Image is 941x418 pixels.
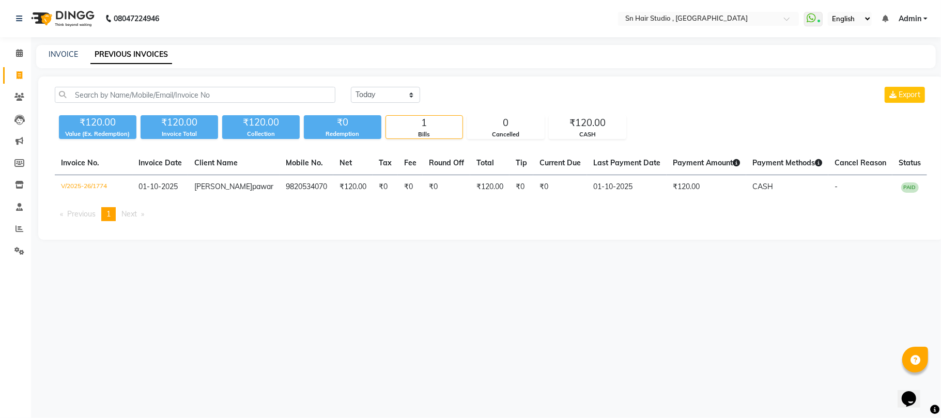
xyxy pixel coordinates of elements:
[49,50,78,59] a: INVOICE
[752,158,822,167] span: Payment Methods
[61,158,99,167] span: Invoice No.
[67,209,96,219] span: Previous
[587,175,667,199] td: 01-10-2025
[429,158,464,167] span: Round Off
[899,90,920,99] span: Export
[752,182,773,191] span: CASH
[194,182,252,191] span: [PERSON_NAME]
[59,130,136,138] div: Value (Ex. Redemption)
[141,115,218,130] div: ₹120.00
[26,4,97,33] img: logo
[59,115,136,130] div: ₹120.00
[593,158,660,167] span: Last Payment Date
[476,158,494,167] span: Total
[304,130,381,138] div: Redemption
[340,158,352,167] span: Net
[121,209,137,219] span: Next
[141,130,218,138] div: Invoice Total
[835,182,838,191] span: -
[885,87,925,103] button: Export
[386,116,462,130] div: 1
[539,158,581,167] span: Current Due
[286,158,323,167] span: Mobile No.
[138,182,178,191] span: 01-10-2025
[252,182,273,191] span: pawar
[114,4,159,33] b: 08047224946
[194,158,238,167] span: Client Name
[386,130,462,139] div: Bills
[404,158,416,167] span: Fee
[333,175,373,199] td: ₹120.00
[549,116,626,130] div: ₹120.00
[379,158,392,167] span: Tax
[468,130,544,139] div: Cancelled
[899,13,921,24] span: Admin
[835,158,886,167] span: Cancel Reason
[304,115,381,130] div: ₹0
[222,115,300,130] div: ₹120.00
[468,116,544,130] div: 0
[55,175,132,199] td: V/2025-26/1774
[423,175,470,199] td: ₹0
[899,158,921,167] span: Status
[901,182,919,193] span: PAID
[549,130,626,139] div: CASH
[90,45,172,64] a: PREVIOUS INVOICES
[667,175,746,199] td: ₹120.00
[516,158,527,167] span: Tip
[373,175,398,199] td: ₹0
[55,87,335,103] input: Search by Name/Mobile/Email/Invoice No
[222,130,300,138] div: Collection
[398,175,423,199] td: ₹0
[280,175,333,199] td: 9820534070
[106,209,111,219] span: 1
[898,377,931,408] iframe: chat widget
[470,175,510,199] td: ₹120.00
[533,175,587,199] td: ₹0
[138,158,182,167] span: Invoice Date
[510,175,533,199] td: ₹0
[55,207,927,221] nav: Pagination
[673,158,740,167] span: Payment Amount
